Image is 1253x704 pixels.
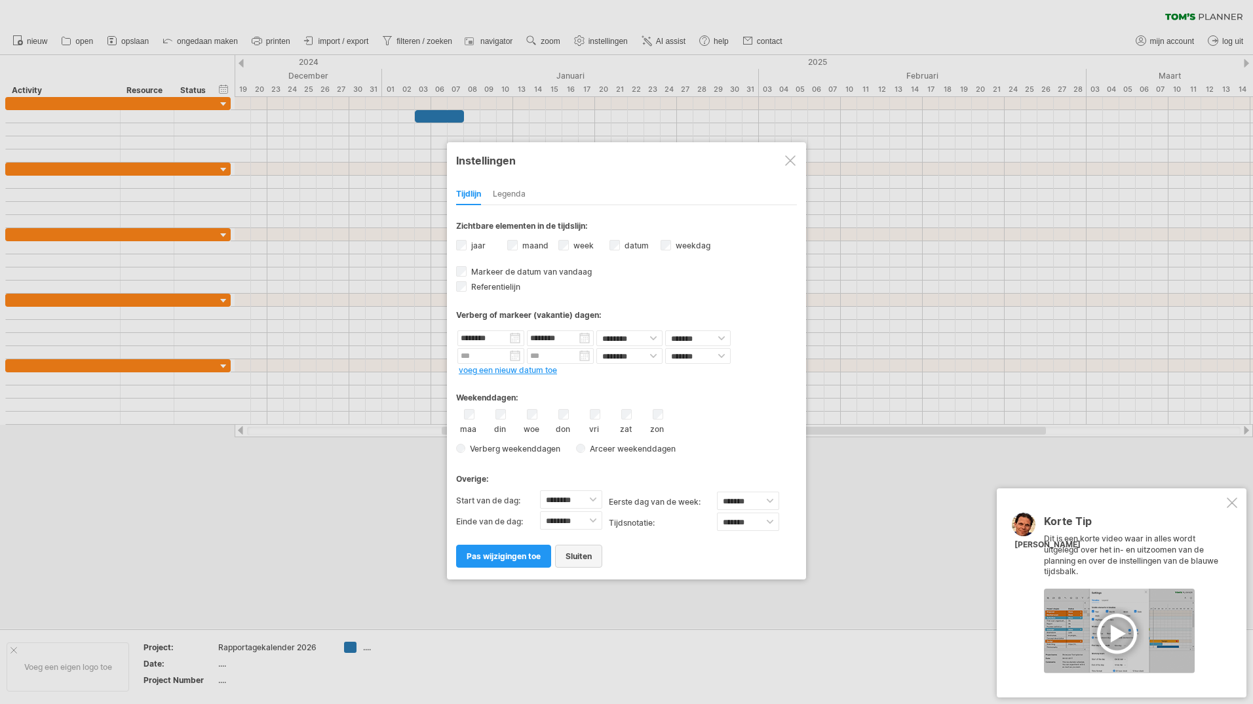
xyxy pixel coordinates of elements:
label: maa [460,421,476,434]
label: eerste dag van de week: [609,492,717,513]
div: Legenda [493,184,526,205]
span: Referentielijn [469,282,520,292]
label: jaar [469,241,486,250]
label: Tijdsnotatie: [609,513,717,534]
div: Tijdlijn [456,184,481,205]
label: don [554,421,571,434]
div: Instellingen [456,148,797,172]
div: Verberg of markeer (vakantie) dagen: [456,310,797,320]
label: vri [586,421,602,434]
label: maand [520,241,549,250]
div: Korte Tip [1044,516,1224,534]
span: Verberg weekenddagen [465,444,560,454]
label: datum [622,241,649,250]
label: week [571,241,594,250]
div: Zichtbare elementen in de tijdslijn: [456,221,797,235]
span: Arceer weekenddagen [585,444,676,454]
a: pas wijzigingen toe [456,545,551,568]
label: weekdag [673,241,710,250]
div: [PERSON_NAME] [1014,539,1081,551]
label: woe [523,421,539,434]
label: din [492,421,508,434]
label: Start van de dag: [456,490,540,511]
label: Einde van de dag: [456,511,540,532]
span: sluiten [566,551,592,561]
label: zon [649,421,665,434]
div: Dit is een korte video waar in alles wordt uitgelegd over het in- en uitzoomen van de planning en... [1044,516,1224,673]
div: Weekenddagen: [456,380,797,406]
a: voeg een nieuw datum toe [459,365,557,375]
label: zat [617,421,634,434]
a: sluiten [555,545,602,568]
div: Overige: [456,461,797,487]
span: Markeer de datum van vandaag [469,267,592,277]
span: pas wijzigingen toe [467,551,541,561]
